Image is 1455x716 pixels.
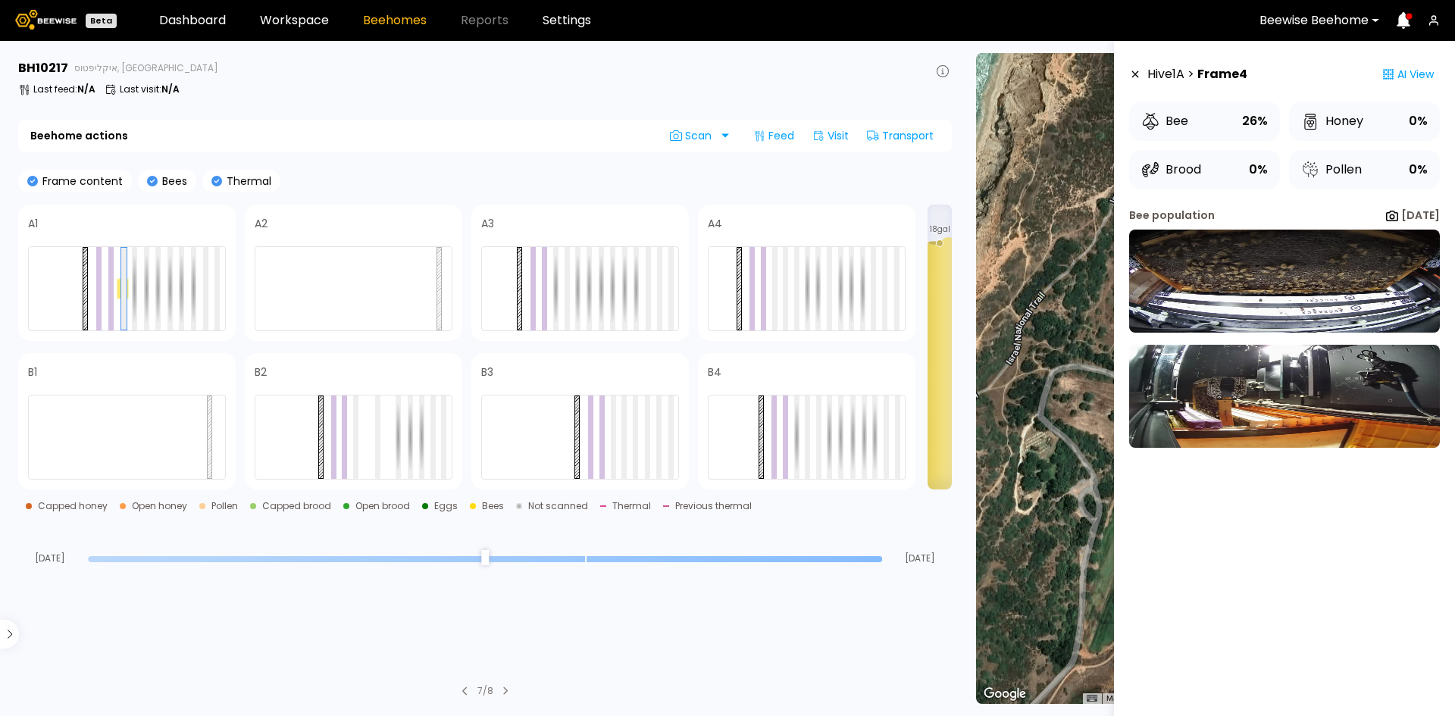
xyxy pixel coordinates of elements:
button: Keyboard shortcuts [1087,693,1097,704]
a: Workspace [260,14,329,27]
h3: BH 10217 [18,62,68,74]
div: Open honey [132,502,187,511]
div: 26% [1242,111,1268,132]
a: Dashboard [159,14,226,27]
span: איקליפטוס, [GEOGRAPHIC_DATA] [74,64,218,73]
b: N/A [161,83,180,95]
img: Google [980,684,1030,704]
p: Last feed : [33,85,95,94]
div: 7 / 8 [477,684,493,698]
div: Hive 1 A > [1147,59,1247,89]
img: 20250903_111251_0300-a-435-front-10217-AAXCXAAX.jpg [1129,230,1440,333]
span: 18 gal [930,226,950,233]
div: Bees [482,502,504,511]
div: 0% [1409,111,1428,132]
div: Capped brood [262,502,331,511]
div: Thermal [612,502,651,511]
div: Visit [806,124,855,148]
div: Open brood [355,502,410,511]
div: Pollen [211,502,238,511]
div: Eggs [434,502,458,511]
div: Transport [861,124,940,148]
h4: B4 [708,367,721,377]
h4: B2 [255,367,267,377]
div: Feed [747,124,800,148]
div: Pollen [1301,161,1362,179]
h4: A3 [481,218,494,229]
div: Bee population [1129,208,1215,224]
a: Beehomes [363,14,427,27]
div: Not scanned [528,502,588,511]
strong: Frame 4 [1197,65,1247,83]
div: Brood [1141,161,1201,179]
h4: B3 [481,367,493,377]
div: Bee [1141,112,1188,130]
span: [DATE] [18,554,82,563]
b: N/A [77,83,95,95]
p: Last visit : [120,85,180,94]
h4: A4 [708,218,722,229]
span: Scan [670,130,717,142]
span: Reports [461,14,508,27]
a: Settings [543,14,591,27]
div: 0% [1249,159,1268,180]
img: 20250903_111251_0300-a-435-back-10217-AAXCXAAX.jpg [1129,345,1440,448]
div: Previous thermal [675,502,752,511]
a: Open this area in Google Maps (opens a new window) [980,684,1030,704]
img: Beewise logo [15,10,77,30]
div: Beta [86,14,117,28]
div: AI View [1376,59,1440,89]
p: Bees [158,176,187,186]
p: Frame content [38,176,123,186]
p: Thermal [222,176,271,186]
div: 0% [1409,159,1428,180]
div: Capped honey [38,502,108,511]
div: Honey [1301,112,1363,130]
b: Beehome actions [30,130,128,141]
h4: A2 [255,218,268,229]
h4: B1 [28,367,37,377]
b: [DATE] [1401,208,1440,223]
h4: A1 [28,218,38,229]
span: Map data ©2025 Mapa GISrael Imagery ©2025 Airbus, CNES / Airbus, Maxar Technologies [1106,694,1408,702]
span: [DATE] [888,554,952,563]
